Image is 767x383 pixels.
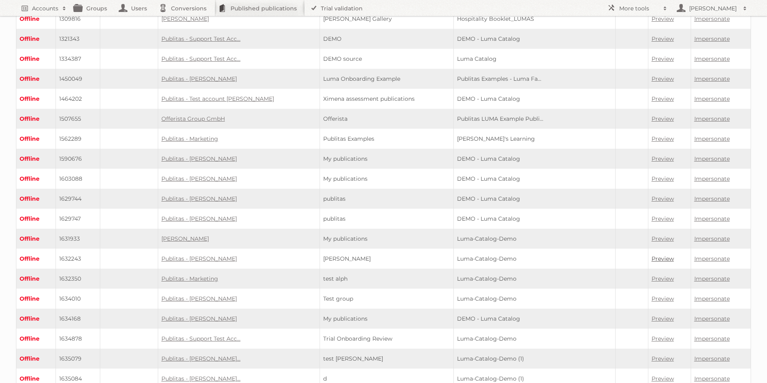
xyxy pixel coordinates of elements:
[453,149,615,169] td: DEMO - Luma Catalog
[56,209,100,229] td: 1629747
[161,295,237,302] a: Publitas - [PERSON_NAME]
[56,9,100,29] td: 1309816
[453,69,615,89] td: Publitas Examples - Luma Fa...
[320,9,453,29] td: [PERSON_NAME] Gallery
[16,29,56,49] td: Offline
[694,335,730,342] a: Impersonate
[694,175,730,182] a: Impersonate
[453,289,615,309] td: Luma-Catalog-Demo
[453,109,615,129] td: Publitas LUMA Example Publi...
[320,249,453,269] td: [PERSON_NAME]
[652,355,674,362] a: Preview
[16,109,56,129] td: Offline
[16,269,56,289] td: Offline
[694,295,730,302] a: Impersonate
[320,269,453,289] td: test alph
[320,89,453,109] td: Ximena assessment publications
[16,349,56,369] td: Offline
[320,289,453,309] td: Test group
[16,249,56,269] td: Offline
[687,4,739,12] h2: [PERSON_NAME]
[320,329,453,349] td: Trial Onboarding Review
[161,375,240,382] a: Publitas - [PERSON_NAME]...
[320,109,453,129] td: Offerista
[161,255,237,262] a: Publitas - [PERSON_NAME]
[652,235,674,242] a: Preview
[320,149,453,169] td: My publications
[694,95,730,102] a: Impersonate
[652,35,674,42] a: Preview
[453,209,615,229] td: DEMO - Luma Catalog
[161,335,240,342] a: Publitas - Support Test Acc...
[16,69,56,89] td: Offline
[453,229,615,249] td: Luma-Catalog-Demo
[694,195,730,202] a: Impersonate
[453,169,615,189] td: DEMO - Luma Catalog
[320,129,453,149] td: Publitas Examples
[652,255,674,262] a: Preview
[694,155,730,162] a: Impersonate
[694,135,730,142] a: Impersonate
[161,175,237,182] a: Publitas - [PERSON_NAME]
[652,275,674,282] a: Preview
[652,15,674,22] a: Preview
[56,29,100,49] td: 1321343
[56,269,100,289] td: 1632350
[453,269,615,289] td: Luma-Catalog-Demo
[652,115,674,122] a: Preview
[453,89,615,109] td: DEMO - Luma Catalog
[161,235,209,242] a: [PERSON_NAME]
[161,35,240,42] a: Publitas - Support Test Acc...
[161,15,209,22] a: [PERSON_NAME]
[652,55,674,62] a: Preview
[453,249,615,269] td: Luma-Catalog-Demo
[320,169,453,189] td: My publications
[320,49,453,69] td: DEMO source
[56,189,100,209] td: 1629744
[16,329,56,349] td: Offline
[320,209,453,229] td: publitas
[56,289,100,309] td: 1634010
[453,9,615,29] td: Hospitality Booklet_LUMAS
[16,229,56,249] td: Offline
[453,129,615,149] td: [PERSON_NAME]'s Learning
[161,195,237,202] a: Publitas - [PERSON_NAME]
[161,315,237,322] a: Publitas - [PERSON_NAME]
[652,295,674,302] a: Preview
[453,49,615,69] td: Luma Catalog
[16,89,56,109] td: Offline
[694,255,730,262] a: Impersonate
[16,209,56,229] td: Offline
[453,349,615,369] td: Luma-Catalog-Demo (1)
[320,69,453,89] td: Luma Onboarding Example
[694,315,730,322] a: Impersonate
[56,89,100,109] td: 1464202
[694,75,730,82] a: Impersonate
[453,329,615,349] td: Luma-Catalog-Demo
[161,95,274,102] a: Publitas - Test account [PERSON_NAME]
[56,329,100,349] td: 1634878
[16,169,56,189] td: Offline
[161,135,218,142] a: Publitas - Marketing
[694,115,730,122] a: Impersonate
[16,189,56,209] td: Offline
[652,335,674,342] a: Preview
[56,69,100,89] td: 1450049
[320,349,453,369] td: test [PERSON_NAME]
[453,309,615,329] td: DEMO - Luma Catalog
[161,355,240,362] a: Publitas - [PERSON_NAME]...
[16,49,56,69] td: Offline
[694,375,730,382] a: Impersonate
[320,189,453,209] td: publitas
[320,229,453,249] td: My publications
[161,55,240,62] a: Publitas - Support Test Acc...
[56,49,100,69] td: 1334387
[56,349,100,369] td: 1635079
[161,155,237,162] a: Publitas - [PERSON_NAME]
[652,215,674,222] a: Preview
[694,35,730,42] a: Impersonate
[453,29,615,49] td: DEMO - Luma Catalog
[56,229,100,249] td: 1631933
[56,149,100,169] td: 1590676
[652,75,674,82] a: Preview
